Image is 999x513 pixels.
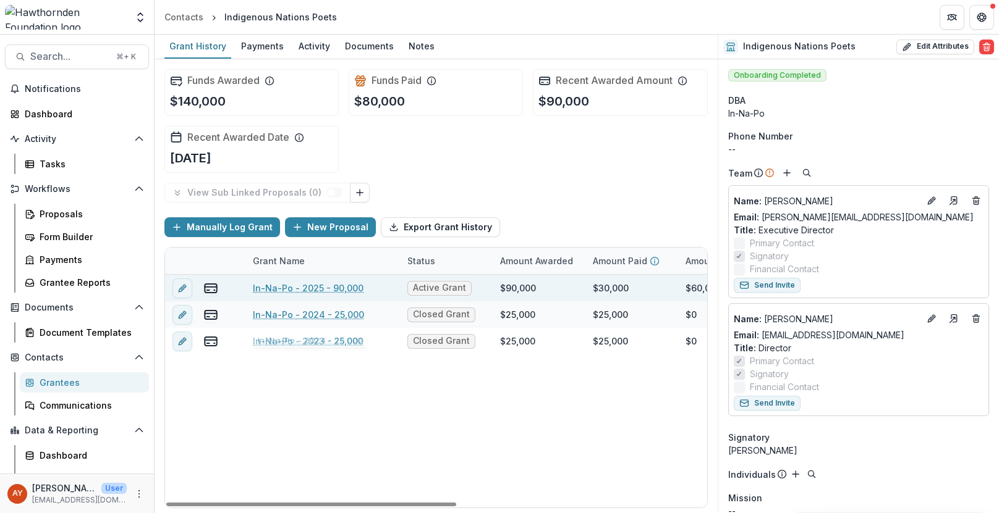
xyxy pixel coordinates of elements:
[40,472,139,485] div: Data Report
[728,431,770,444] span: Signatory
[493,254,580,267] div: Amount Awarded
[381,217,500,237] button: Export Grant History
[40,276,139,289] div: Grantee Reports
[164,35,231,59] a: Grant History
[728,69,827,81] span: Onboarding Completed
[159,8,342,26] nav: breadcrumb
[20,445,149,465] a: Dashboard
[686,308,697,321] div: $0
[294,37,335,55] div: Activity
[728,143,989,156] div: --
[172,305,192,325] button: edit
[187,131,289,143] h2: Recent Awarded Date
[5,5,127,30] img: Hawthornden Foundation logo
[804,467,819,482] button: Search
[40,253,139,266] div: Payments
[493,248,585,274] div: Amount Awarded
[500,282,536,294] div: $90,000
[5,298,149,317] button: Open Documents
[132,486,147,501] button: More
[20,249,149,270] a: Payments
[799,165,814,180] button: Search
[728,444,989,457] div: [PERSON_NAME]
[20,227,149,247] a: Form Builder
[734,278,801,293] button: Send Invite
[734,211,974,223] a: Email: [PERSON_NAME][EMAIL_ADDRESS][DOMAIN_NAME]
[20,395,149,415] a: Communications
[924,311,939,326] button: Edit
[172,332,192,351] button: edit
[372,75,422,86] h2: Funds Paid
[750,354,814,367] span: Primary Contact
[203,307,218,322] button: view-payments
[245,254,312,267] div: Grant Name
[164,37,231,55] div: Grant History
[187,188,326,198] p: View Sub Linked Proposals ( 0 )
[25,352,129,363] span: Contacts
[780,165,794,180] button: Add
[734,330,759,340] span: Email:
[5,44,149,69] button: Search...
[170,149,211,167] p: [DATE]
[404,35,440,59] a: Notes
[734,396,801,411] button: Send Invite
[20,272,149,293] a: Grantee Reports
[944,191,964,211] a: Go to contact
[734,225,756,235] span: Title :
[734,194,919,207] a: Name: [PERSON_NAME]
[236,37,289,55] div: Payments
[500,308,535,321] div: $25,000
[750,367,789,380] span: Signatory
[734,223,984,236] p: Executive Director
[413,309,470,320] span: Closed Grant
[32,482,96,494] p: [PERSON_NAME]
[40,230,139,243] div: Form Builder
[734,196,762,206] span: Name :
[294,35,335,59] a: Activity
[678,248,771,274] div: Amount Payable
[20,372,149,393] a: Grantees
[413,336,470,346] span: Closed Grant
[413,283,466,293] span: Active Grant
[686,335,697,348] div: $0
[25,134,129,144] span: Activity
[224,10,337,23] div: Indigenous Nations Poets
[686,282,721,294] div: $60,000
[969,311,984,326] button: Deletes
[20,204,149,224] a: Proposals
[203,281,218,296] button: view-payments
[750,262,819,275] span: Financial Contact
[132,5,149,30] button: Open entity switcher
[400,248,493,274] div: Status
[728,130,793,143] span: Phone Number
[734,312,919,325] p: [PERSON_NAME]
[20,322,149,343] a: Document Templates
[350,183,370,202] button: Link Grants
[556,75,673,86] h2: Recent Awarded Amount
[5,104,149,124] a: Dashboard
[734,212,759,222] span: Email:
[788,467,803,482] button: Add
[728,468,776,481] p: Individuals
[5,348,149,367] button: Open Contacts
[40,207,139,220] div: Proposals
[340,35,399,59] a: Documents
[5,179,149,199] button: Open Workflows
[32,494,127,506] p: [EMAIL_ADDRESS][DOMAIN_NAME]
[203,334,218,349] button: view-payments
[245,248,400,274] div: Grant Name
[924,193,939,208] button: Edit
[734,194,919,207] p: [PERSON_NAME]
[750,380,819,393] span: Financial Contact
[159,8,208,26] a: Contacts
[5,79,149,99] button: Notifications
[40,326,139,339] div: Document Templates
[40,449,139,462] div: Dashboard
[686,254,756,267] p: Amount Payable
[734,343,756,353] span: Title :
[593,335,628,348] div: $25,000
[728,167,752,180] p: Team
[30,51,109,62] span: Search...
[164,183,351,202] button: View Sub Linked Proposals (0)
